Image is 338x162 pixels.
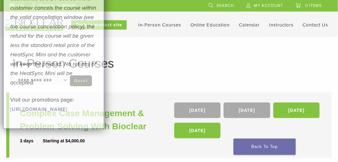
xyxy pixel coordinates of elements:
span: 0 items [305,3,322,8]
a: Instructors [269,22,294,28]
a: In-Person Courses [138,22,181,28]
a: Contact Us [303,22,328,28]
div: , , , [174,102,321,141]
a: [DATE] [273,102,320,118]
h1: In-Person Courses [12,57,326,69]
a: [DATE] [174,123,221,138]
a: Calendar [239,22,260,28]
div: 3 days [20,138,43,144]
a: [DATE] [224,102,270,118]
p: Visit our promotions page: [10,95,97,114]
a: [DATE] [174,102,221,118]
span: Search [217,3,234,8]
div: Starting at $4,000.00 [43,138,85,144]
span: My Account [254,3,283,8]
a: Online Education [190,22,230,28]
a: Back To Top [234,139,296,155]
a: [URL][DOMAIN_NAME] [10,106,67,112]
